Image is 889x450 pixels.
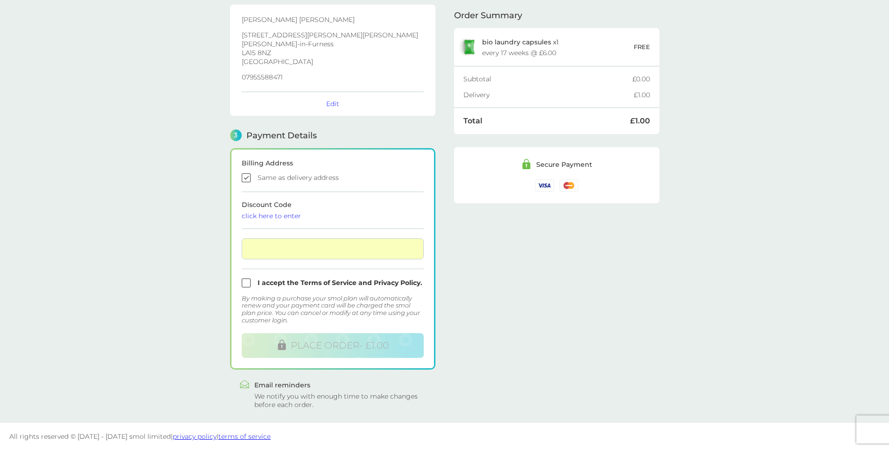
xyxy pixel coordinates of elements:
span: bio laundry capsules [482,38,551,46]
div: every 17 weeks @ £6.00 [482,50,556,56]
span: Discount Code [242,200,424,219]
div: click here to enter [242,213,424,219]
p: x 1 [482,38,559,46]
div: £1.00 [630,117,650,125]
div: £1.00 [634,92,650,98]
div: Subtotal [463,76,632,82]
span: Order Summary [454,11,522,20]
button: PLACE ORDER- £1.00 [242,333,424,358]
a: privacy policy [173,432,217,441]
div: Email reminders [254,382,426,388]
p: FREE [634,42,650,52]
div: By making a purchase your smol plan will automatically renew and your payment card will be charge... [242,295,424,324]
span: PLACE ORDER - £1.00 [291,340,389,351]
img: /assets/icons/cards/mastercard.svg [560,179,578,191]
p: LA15 8NZ [242,50,424,56]
div: Delivery [463,92,634,98]
span: Payment Details [246,131,317,140]
p: [PERSON_NAME]-in-Furness [242,41,424,47]
span: 3 [230,129,242,141]
p: [STREET_ADDRESS][PERSON_NAME][PERSON_NAME] [242,32,424,38]
div: Secure Payment [536,161,592,168]
p: [GEOGRAPHIC_DATA] [242,58,424,65]
button: Edit [326,100,339,108]
img: /assets/icons/cards/visa.svg [535,179,554,191]
iframe: Secure card payment input frame [245,245,420,253]
div: We notify you with enough time to make changes before each order. [254,392,426,409]
div: £0.00 [632,76,650,82]
div: Total [463,117,630,125]
p: 07955588471 [242,74,424,80]
p: [PERSON_NAME] [PERSON_NAME] [242,16,424,23]
div: Billing Address [242,160,424,166]
a: terms of service [218,432,271,441]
